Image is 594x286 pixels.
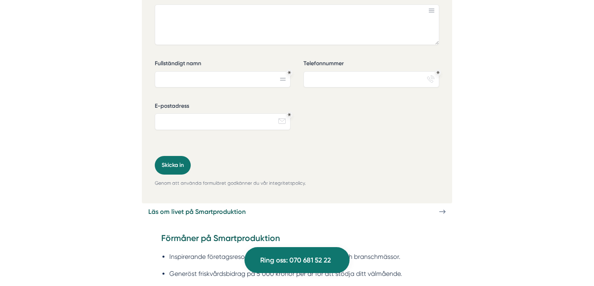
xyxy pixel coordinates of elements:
[260,255,331,266] span: Ring oss: 070 681 52 22
[288,71,291,74] div: Obligatoriskt
[155,60,291,70] label: Fullständigt namn
[169,252,433,262] li: Inspirerande företagsresor och nätverkande på AW, event och branschmässor.
[436,71,440,74] div: Obligatoriskt
[169,269,433,279] li: Generöst friskvårdsbidrag på 5 000 kronor per år för att stödja ditt välmående.
[155,179,439,187] p: Genom att använda formuläret godkänner du vår integritetspolicy.
[161,233,280,243] strong: Förmåner på Smartproduktion
[244,247,350,273] a: Ring oss: 070 681 52 22
[142,203,452,220] a: Läs om livet på Smartproduktion
[303,60,439,70] label: Telefonnummer
[148,207,246,217] span: Läs om livet på Smartproduktion
[155,156,191,175] button: Skicka in
[155,102,291,112] label: E-postadress
[288,113,291,116] div: Obligatoriskt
